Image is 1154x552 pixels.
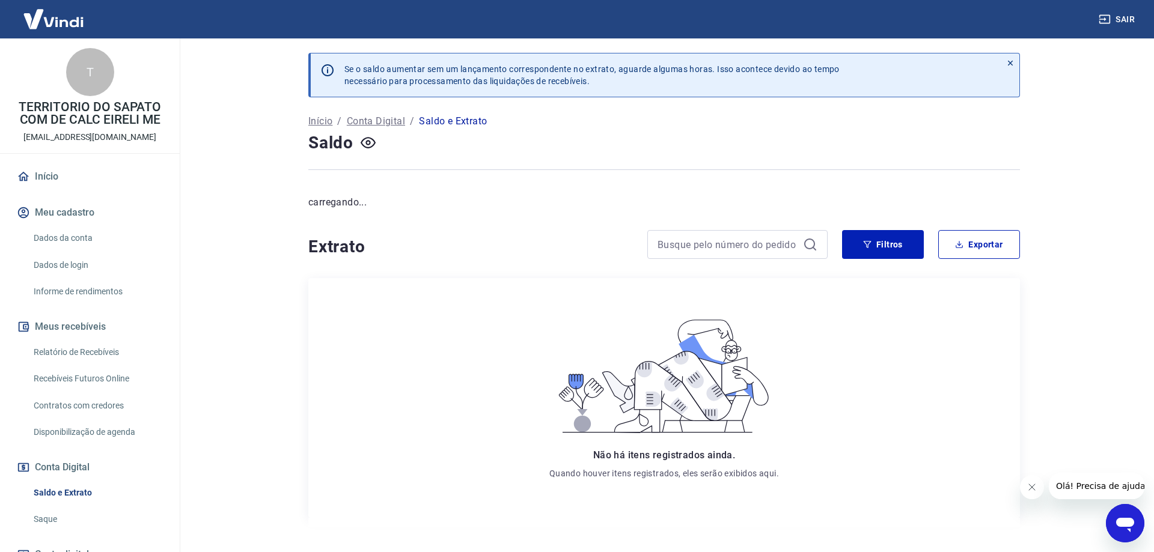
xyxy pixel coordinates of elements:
a: Conta Digital [347,114,405,129]
span: Olá! Precisa de ajuda? [7,8,101,18]
a: Disponibilização de agenda [29,420,165,444]
button: Sair [1096,8,1140,31]
button: Meu cadastro [14,199,165,226]
a: Recebíveis Futuros Online [29,366,165,391]
div: T [66,48,114,96]
p: [EMAIL_ADDRESS][DOMAIN_NAME] [23,131,156,144]
button: Filtros [842,230,924,259]
iframe: Botão para abrir a janela de mensagens [1106,504,1144,542]
a: Dados de login [29,253,165,278]
a: Saldo e Extrato [29,481,165,505]
p: Se o saldo aumentar sem um lançamento correspondente no extrato, aguarde algumas horas. Isso acon... [344,63,840,87]
a: Saque [29,507,165,532]
iframe: Mensagem da empresa [1049,473,1144,499]
p: / [337,114,341,129]
img: Vindi [14,1,93,37]
a: Dados da conta [29,226,165,250]
input: Busque pelo número do pedido [658,235,798,253]
p: Saldo e Extrato [419,114,487,129]
p: carregando... [308,195,1020,210]
span: Não há itens registrados ainda. [593,449,735,461]
h4: Saldo [308,131,353,155]
iframe: Fechar mensagem [1020,475,1044,499]
p: Quando houver itens registrados, eles serão exibidos aqui. [549,467,779,479]
button: Meus recebíveis [14,314,165,340]
button: Conta Digital [14,454,165,481]
h4: Extrato [308,235,633,259]
a: Início [308,114,332,129]
p: TERRITORIO DO SAPATO COM DE CALC EIRELI ME [10,101,170,126]
a: Relatório de Recebíveis [29,340,165,365]
p: / [410,114,414,129]
button: Exportar [938,230,1020,259]
a: Contratos com credores [29,393,165,418]
a: Informe de rendimentos [29,279,165,304]
a: Início [14,163,165,190]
